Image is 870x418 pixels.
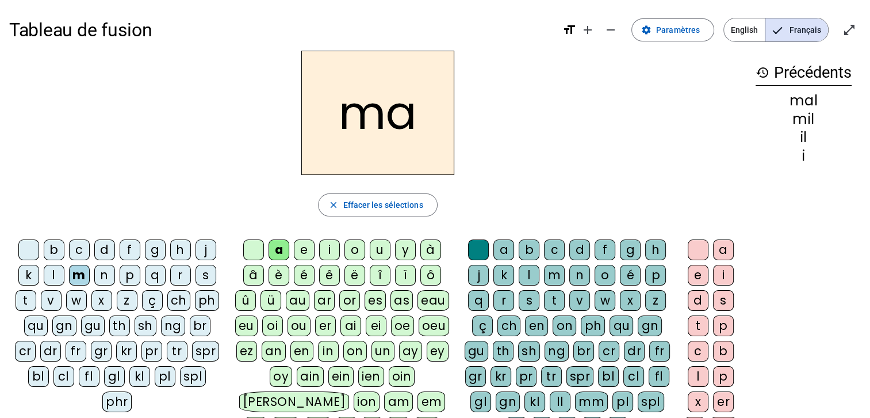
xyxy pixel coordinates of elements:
[53,366,74,387] div: cl
[120,240,140,260] div: f
[756,66,769,79] mat-icon: history
[24,316,48,336] div: qu
[167,290,190,311] div: ch
[343,341,367,362] div: on
[545,341,569,362] div: ng
[371,341,394,362] div: un
[713,290,734,311] div: s
[290,341,313,362] div: en
[344,240,365,260] div: o
[262,316,283,336] div: oi
[116,341,137,362] div: kr
[18,265,39,286] div: k
[328,366,354,387] div: ein
[269,265,289,286] div: è
[384,392,413,412] div: am
[641,25,651,35] mat-icon: settings
[595,265,615,286] div: o
[472,316,493,336] div: ç
[190,316,210,336] div: br
[524,392,545,412] div: kl
[713,316,734,336] div: p
[390,290,413,311] div: as
[81,316,105,336] div: gu
[638,392,664,412] div: spl
[756,94,852,108] div: mal
[645,240,666,260] div: h
[28,366,49,387] div: bl
[319,240,340,260] div: i
[40,341,61,362] div: dr
[145,265,166,286] div: q
[620,265,641,286] div: é
[365,290,386,311] div: es
[239,392,349,412] div: [PERSON_NAME]
[340,316,361,336] div: ai
[417,392,445,412] div: em
[612,392,633,412] div: pl
[688,316,708,336] div: t
[620,290,641,311] div: x
[94,240,115,260] div: d
[235,316,258,336] div: eu
[44,240,64,260] div: b
[286,290,309,311] div: au
[756,149,852,163] div: i
[576,18,599,41] button: Augmenter la taille de la police
[688,265,708,286] div: e
[389,366,415,387] div: oin
[598,366,619,387] div: bl
[756,60,852,86] h3: Précédents
[525,316,548,336] div: en
[569,265,590,286] div: n
[102,392,132,412] div: phr
[117,290,137,311] div: z
[192,341,220,362] div: spr
[645,290,666,311] div: z
[553,316,576,336] div: on
[69,240,90,260] div: c
[610,316,633,336] div: qu
[468,290,489,311] div: q
[16,290,36,311] div: t
[66,341,86,362] div: fr
[41,290,62,311] div: v
[358,366,384,387] div: ien
[135,316,156,336] div: sh
[52,316,76,336] div: gn
[79,366,99,387] div: fl
[318,193,437,216] button: Effacer les sélections
[713,366,734,387] div: p
[66,290,87,311] div: w
[468,265,489,286] div: j
[550,392,570,412] div: ll
[196,240,216,260] div: j
[595,290,615,311] div: w
[566,366,594,387] div: spr
[493,265,514,286] div: k
[516,366,536,387] div: pr
[319,265,340,286] div: ê
[288,316,311,336] div: ou
[427,341,449,362] div: ey
[339,290,360,311] div: or
[180,366,206,387] div: spl
[328,200,338,210] mat-icon: close
[688,290,708,311] div: d
[544,265,565,286] div: m
[713,265,734,286] div: i
[599,18,622,41] button: Diminuer la taille de la police
[562,23,576,37] mat-icon: format_size
[756,112,852,126] div: mil
[195,290,219,311] div: ph
[497,316,520,336] div: ch
[343,198,423,212] span: Effacer les sélections
[649,366,669,387] div: fl
[420,265,441,286] div: ô
[235,290,256,311] div: û
[9,12,553,48] h1: Tableau de fusion
[541,366,562,387] div: tr
[519,240,539,260] div: b
[155,366,175,387] div: pl
[470,392,491,412] div: gl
